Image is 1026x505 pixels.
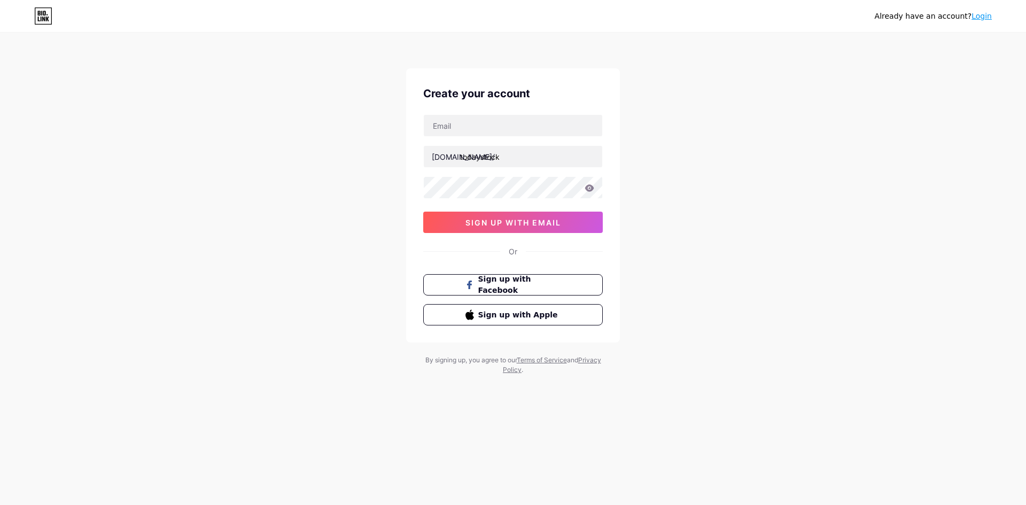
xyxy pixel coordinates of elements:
div: Create your account [423,86,603,102]
a: Login [971,12,992,20]
a: Terms of Service [517,356,567,364]
div: By signing up, you agree to our and . [422,355,604,375]
button: sign up with email [423,212,603,233]
input: username [424,146,602,167]
button: Sign up with Facebook [423,274,603,296]
button: Sign up with Apple [423,304,603,325]
input: Email [424,115,602,136]
div: Or [509,246,517,257]
div: Already have an account? [875,11,992,22]
span: Sign up with Facebook [478,274,561,296]
div: [DOMAIN_NAME]/ [432,151,495,162]
span: sign up with email [465,218,561,227]
span: Sign up with Apple [478,309,561,321]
